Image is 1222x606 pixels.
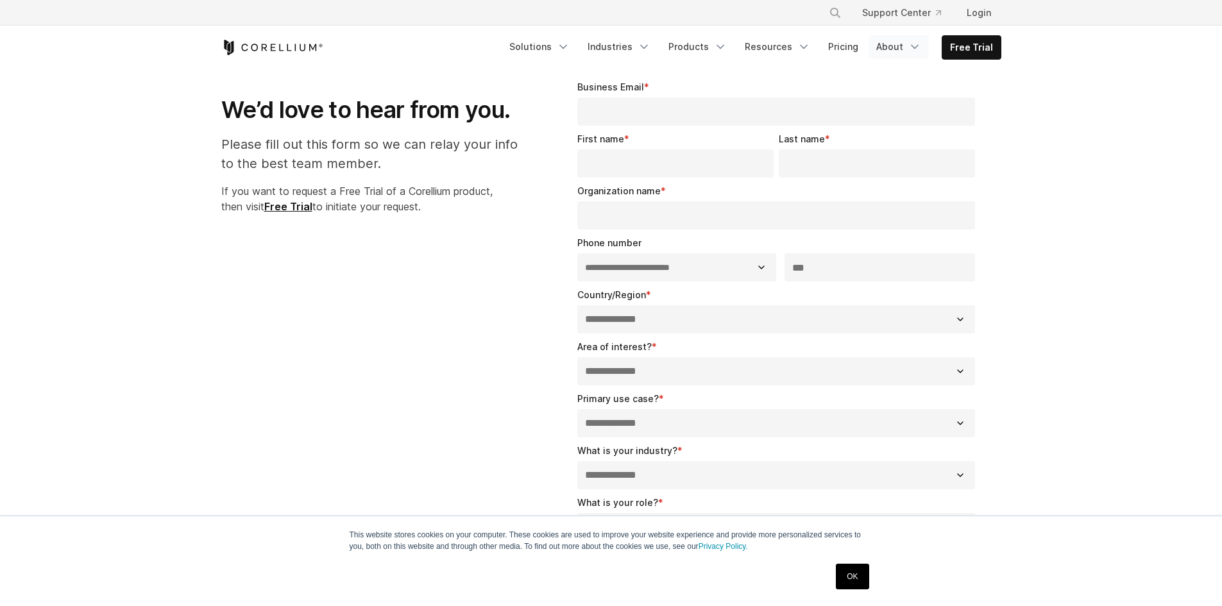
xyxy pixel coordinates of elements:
[577,133,624,144] span: First name
[577,81,644,92] span: Business Email
[942,36,1001,59] a: Free Trial
[699,542,748,551] a: Privacy Policy.
[577,185,661,196] span: Organization name
[577,289,646,300] span: Country/Region
[221,96,531,124] h1: We’d love to hear from you.
[580,35,658,58] a: Industries
[577,445,677,456] span: What is your industry?
[737,35,818,58] a: Resources
[661,35,734,58] a: Products
[350,529,873,552] p: This website stores cookies on your computer. These cookies are used to improve your website expe...
[779,133,825,144] span: Last name
[221,135,531,173] p: Please fill out this form so we can relay your info to the best team member.
[577,393,659,404] span: Primary use case?
[221,40,323,55] a: Corellium Home
[869,35,929,58] a: About
[824,1,847,24] button: Search
[577,341,652,352] span: Area of interest?
[221,183,531,214] p: If you want to request a Free Trial of a Corellium product, then visit to initiate your request.
[956,1,1001,24] a: Login
[577,237,641,248] span: Phone number
[502,35,1001,60] div: Navigation Menu
[836,564,869,589] a: OK
[502,35,577,58] a: Solutions
[820,35,866,58] a: Pricing
[577,497,658,508] span: What is your role?
[852,1,951,24] a: Support Center
[264,200,312,213] a: Free Trial
[813,1,1001,24] div: Navigation Menu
